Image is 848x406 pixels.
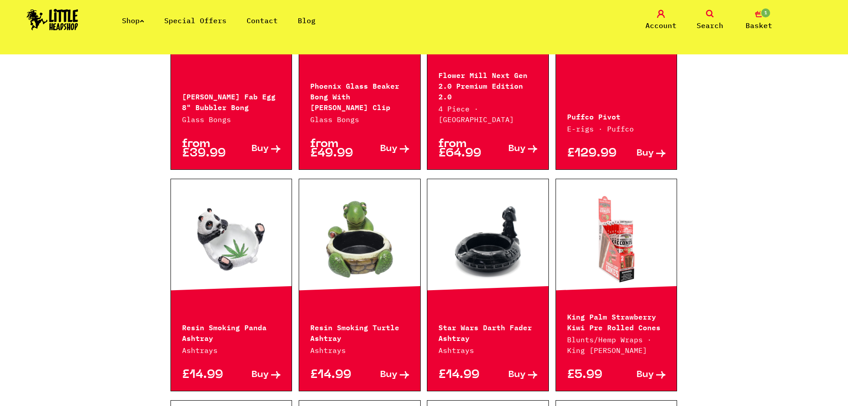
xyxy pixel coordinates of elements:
p: King Palm Strawberry Kiwi Pre Rolled Cones [567,311,666,332]
a: Special Offers [164,16,227,25]
span: Buy [508,144,526,154]
a: Buy [231,370,280,380]
p: E-rigs · Puffco [567,123,666,134]
a: Buy [488,370,537,380]
a: Contact [247,16,278,25]
a: 1 Basket [737,10,781,31]
p: Glass Bongs [310,114,409,125]
p: Glass Bongs [182,114,281,125]
p: from £64.99 [438,139,488,158]
p: £129.99 [567,149,617,158]
p: Resin Smoking Panda Ashtray [182,321,281,343]
p: from £49.99 [310,139,360,158]
p: Blunts/Hemp Wraps · King [PERSON_NAME] [567,334,666,356]
img: Little Head Shop Logo [27,9,78,30]
p: Star Wars Darth Fader Ashtray [438,321,537,343]
span: Search [697,20,723,31]
p: Resin Smoking Turtle Ashtray [310,321,409,343]
p: £14.99 [182,370,231,380]
p: [PERSON_NAME] Fab Egg 8" Bubbler Bong [182,90,281,112]
p: Ashtrays [310,345,409,356]
p: Ashtrays [438,345,537,356]
a: Buy [360,370,409,380]
a: Buy [488,139,537,158]
span: Buy [252,144,269,154]
p: 4 Piece · [GEOGRAPHIC_DATA] [438,103,537,125]
span: Buy [508,370,526,380]
p: £5.99 [567,370,617,380]
p: £14.99 [438,370,488,380]
p: Ashtrays [182,345,281,356]
p: Phoenix Glass Beaker Bong With [PERSON_NAME] Clip [310,80,409,112]
span: Buy [637,149,654,158]
p: £14.99 [310,370,360,380]
a: Buy [360,139,409,158]
span: Buy [380,144,398,154]
p: Flower Mill Next Gen 2.0 Premium Edition 2.0 [438,69,537,101]
span: Account [645,20,677,31]
span: Buy [252,370,269,380]
p: from £39.99 [182,139,231,158]
a: Buy [231,139,280,158]
span: 1 [760,8,771,18]
a: Buy [617,149,666,158]
a: Buy [617,370,666,380]
a: Search [688,10,732,31]
p: Puffco Pivot [567,111,666,121]
span: Buy [380,370,398,380]
a: Blog [298,16,316,25]
a: Shop [122,16,144,25]
span: Buy [637,370,654,380]
span: Basket [746,20,772,31]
